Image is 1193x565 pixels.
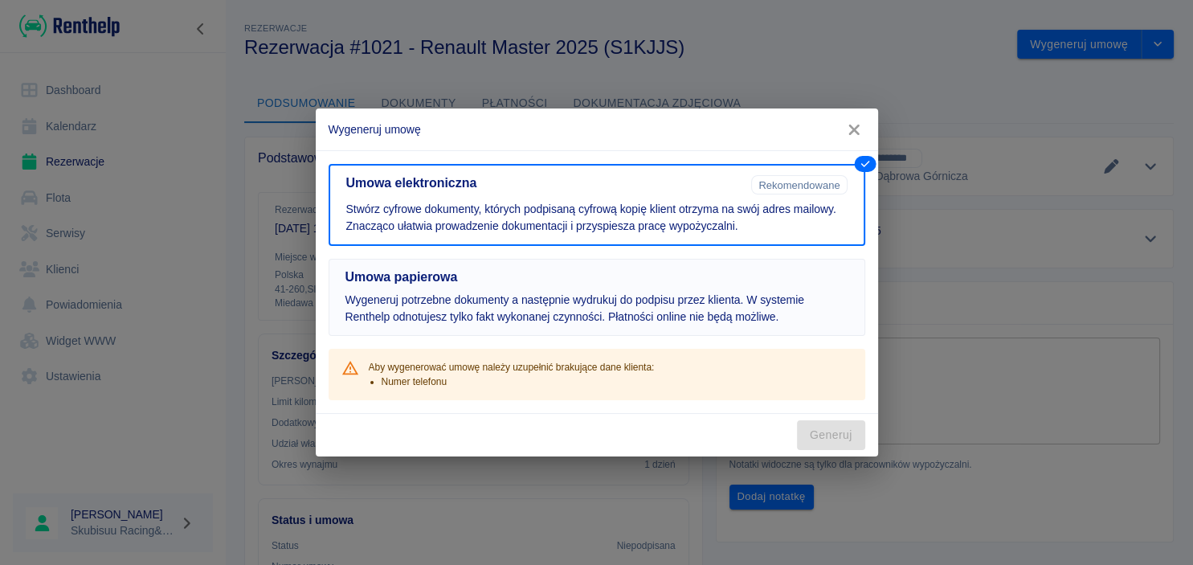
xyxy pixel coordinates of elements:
span: Rekomendowane [752,179,846,191]
li: Numer telefonu [382,375,655,389]
p: Aby wygenerować umowę należy uzupełnić brakujące dane klienta: [369,360,655,375]
h2: Wygeneruj umowę [316,108,878,150]
h5: Umowa elektroniczna [346,175,746,191]
p: Stwórz cyfrowe dokumenty, których podpisaną cyfrową kopię klient otrzyma na swój adres mailowy. Z... [346,201,848,235]
button: Umowa papierowaWygeneruj potrzebne dokumenty a następnie wydrukuj do podpisu przez klienta. W sys... [329,259,865,336]
button: Umowa elektronicznaRekomendowaneStwórz cyfrowe dokumenty, których podpisaną cyfrową kopię klient ... [329,164,865,246]
p: Wygeneruj potrzebne dokumenty a następnie wydrukuj do podpisu przez klienta. W systemie Renthelp ... [345,292,848,325]
h5: Umowa papierowa [345,269,848,285]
